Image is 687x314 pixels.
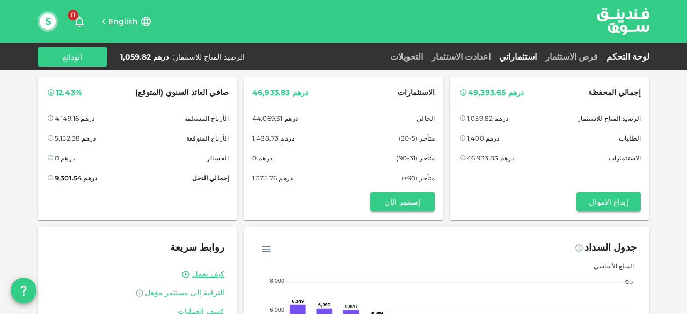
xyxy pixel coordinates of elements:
[170,242,224,253] span: روابط سريعة
[398,86,435,99] span: الاستثمارات
[184,113,229,124] span: الأرباح المستلمة
[186,133,229,144] span: الأرباح المتوقعة
[584,239,637,257] div: جدول السداد
[192,269,224,279] a: كيف تعمل
[135,86,229,99] span: صافي العائد السنوي (المتوقع)
[396,152,435,164] span: متأخر (31-90)
[173,52,245,62] div: الرصيد المتاح للاستثمار :
[588,86,641,99] span: إجمالي المحفظة
[597,1,649,42] a: logo
[586,262,634,270] span: المبلغ الأساسي
[40,13,56,30] button: S
[399,133,435,144] span: متأخر (5-30)
[207,152,229,164] span: الخسائر
[252,152,272,164] div: درهم 0
[609,152,641,164] span: الاستثمارات
[576,192,641,211] button: إيداع الاموال
[467,113,508,124] div: درهم 1,059.82
[578,113,641,124] span: الرصيد المتاح للاستثمار
[50,288,224,298] a: الترقية إلى مستثمر مؤهل
[386,52,427,62] a: التحويلات
[108,17,138,26] span: English
[11,278,36,303] button: question
[270,306,285,313] tspan: 6,000
[252,113,298,124] div: درهم 44,069.31
[120,52,169,62] div: درهم 1,059.82
[583,1,663,42] img: logo
[602,52,649,62] a: لوحة التحكم
[619,133,641,144] span: الطلبات
[68,10,78,20] span: 0
[416,113,435,124] span: الحالي
[401,172,435,184] span: متأخر (90+)
[270,278,285,284] tspan: 8,000
[55,133,96,144] div: درهم 5,152.38
[69,11,90,32] button: 0
[145,288,224,297] span: الترقية إلى مستثمر مؤهل
[55,152,75,164] div: درهم 0
[495,52,541,62] a: استثماراتي
[38,47,107,67] button: الودائع
[427,52,495,62] a: اعدادت الاستثمار
[252,133,294,144] div: درهم 1,488.73
[617,276,634,284] span: ربح
[468,86,524,99] div: درهم 49,393.65
[55,113,94,124] div: درهم 4,149.16
[192,172,229,184] span: إجمالي الدخل
[252,86,308,99] div: درهم 46,933.83
[56,86,82,99] div: 12.43%
[541,52,602,62] a: فرص الاستثمار
[467,133,500,144] div: درهم 1,400
[55,172,97,184] div: درهم 9,301.54
[252,172,293,184] div: درهم 1,375.76
[370,192,435,211] button: إستثمر الآن
[467,152,514,164] div: درهم 46,933.83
